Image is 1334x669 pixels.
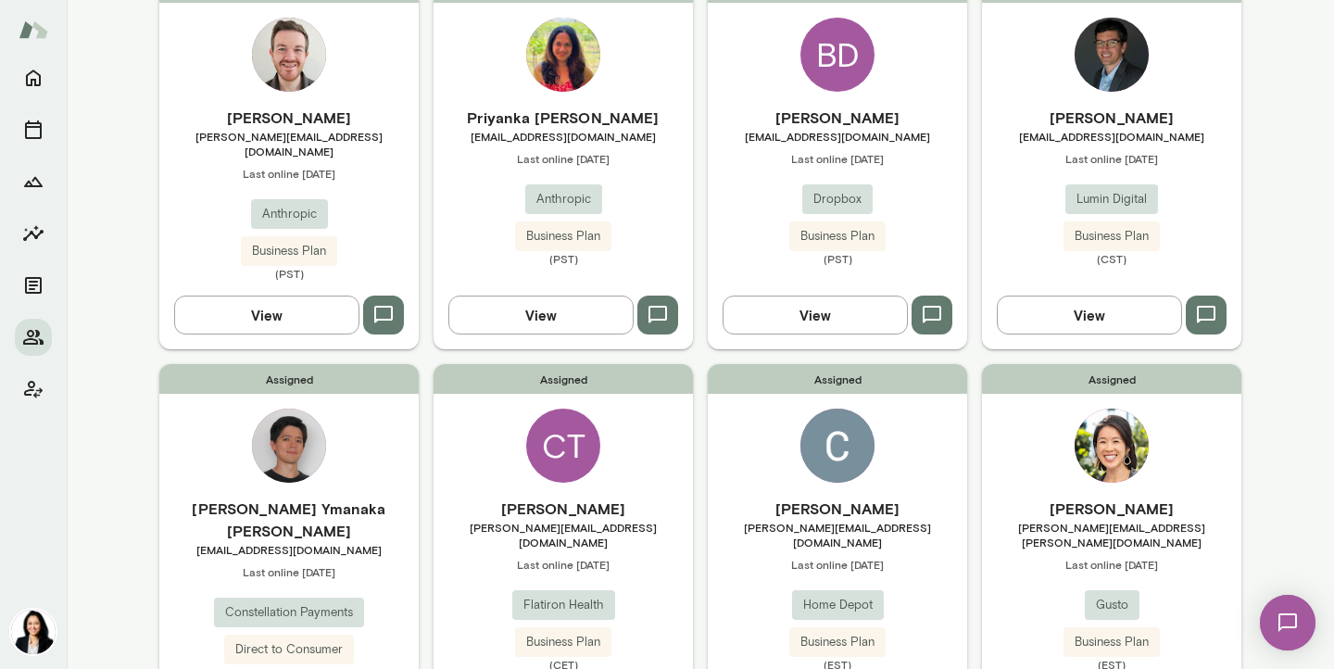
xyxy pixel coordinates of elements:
span: Business Plan [515,227,611,246]
img: Mento [19,12,48,47]
span: Gusto [1085,596,1139,614]
span: (CST) [982,251,1241,266]
span: Direct to Consumer [224,640,354,659]
span: [PERSON_NAME][EMAIL_ADDRESS][DOMAIN_NAME] [434,520,693,549]
h6: [PERSON_NAME] [708,498,967,520]
span: Dropbox [802,190,873,208]
span: Last online [DATE] [982,151,1241,166]
span: Lumin Digital [1065,190,1158,208]
span: [PERSON_NAME][EMAIL_ADDRESS][PERSON_NAME][DOMAIN_NAME] [982,520,1241,549]
h6: Priyanka [PERSON_NAME] [434,107,693,129]
h6: [PERSON_NAME] [434,498,693,520]
button: Documents [15,267,52,304]
img: Andrew Munn [252,18,326,92]
span: Last online [DATE] [434,151,693,166]
span: Business Plan [789,633,886,651]
h6: [PERSON_NAME] [708,107,967,129]
img: Mateus Ymanaka Barretto [252,409,326,483]
span: Assigned [708,364,967,394]
button: View [723,296,908,334]
button: View [997,296,1182,334]
span: Last online [DATE] [708,557,967,572]
span: Last online [DATE] [982,557,1241,572]
img: Monica Aggarwal [11,610,56,654]
span: [PERSON_NAME][EMAIL_ADDRESS][DOMAIN_NAME] [708,520,967,549]
button: View [448,296,634,334]
span: Assigned [159,364,419,394]
span: Home Depot [792,596,884,614]
span: Business Plan [789,227,886,246]
span: (PST) [159,266,419,281]
img: Brian Clerc [1075,18,1149,92]
span: Last online [DATE] [159,166,419,181]
span: Business Plan [1063,227,1160,246]
button: Insights [15,215,52,252]
span: Assigned [434,364,693,394]
span: (PST) [708,251,967,266]
span: Last online [DATE] [434,557,693,572]
img: Amanda Lin [1075,409,1149,483]
span: Anthropic [525,190,602,208]
h6: [PERSON_NAME] [159,107,419,129]
h6: [PERSON_NAME] [982,498,1241,520]
span: Anthropic [251,205,328,223]
button: Client app [15,371,52,408]
span: Constellation Payments [214,603,364,622]
img: Priyanka Phatak [526,18,600,92]
span: [EMAIL_ADDRESS][DOMAIN_NAME] [434,129,693,144]
span: Assigned [982,364,1241,394]
span: Last online [DATE] [708,151,967,166]
span: (PST) [434,251,693,266]
span: Business Plan [515,633,611,651]
span: [EMAIL_ADDRESS][DOMAIN_NAME] [708,129,967,144]
span: [PERSON_NAME][EMAIL_ADDRESS][DOMAIN_NAME] [159,129,419,158]
button: Home [15,59,52,96]
button: Members [15,319,52,356]
span: [EMAIL_ADDRESS][DOMAIN_NAME] [159,542,419,557]
span: [EMAIL_ADDRESS][DOMAIN_NAME] [982,129,1241,144]
div: BD [800,18,875,92]
button: Growth Plan [15,163,52,200]
div: CT [526,409,600,483]
span: Last online [DATE] [159,564,419,579]
span: Business Plan [1063,633,1160,651]
h6: [PERSON_NAME] [982,107,1241,129]
h6: [PERSON_NAME] Ymanaka [PERSON_NAME] [159,498,419,542]
span: Flatiron Health [512,596,615,614]
span: Business Plan [241,242,337,260]
button: Sessions [15,111,52,148]
button: View [174,296,359,334]
img: Cecil Payne [800,409,875,483]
